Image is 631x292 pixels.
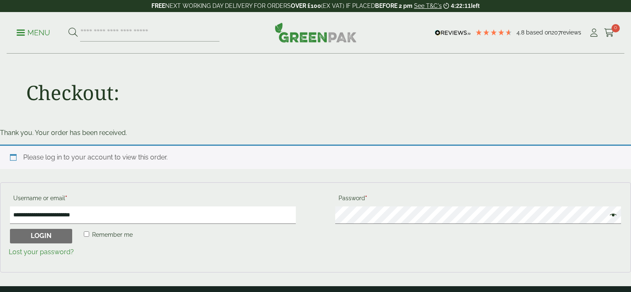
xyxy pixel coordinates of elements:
span: Remember me [92,231,133,238]
a: See T&C's [414,2,442,9]
strong: BEFORE 2 pm [375,2,412,9]
div: 4.79 Stars [475,29,512,36]
span: 207 [551,29,561,36]
strong: OVER £100 [291,2,321,9]
i: Cart [604,29,614,37]
span: 4:22:11 [451,2,471,9]
span: Based on [526,29,551,36]
span: reviews [561,29,581,36]
p: Menu [17,28,50,38]
label: Username or email [10,192,296,206]
a: Menu [17,28,50,36]
strong: FREE [151,2,165,9]
h1: Checkout: [26,81,119,105]
span: 0 [612,24,620,32]
label: Password [335,192,621,206]
span: 4.8 [516,29,526,36]
a: 0 [604,27,614,39]
img: REVIEWS.io [435,30,471,36]
i: My Account [589,29,599,37]
img: GreenPak Supplies [275,22,357,42]
a: Lost your password? [9,248,74,256]
input: Remember me [84,231,89,237]
span: left [471,2,480,9]
button: Login [10,229,72,244]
